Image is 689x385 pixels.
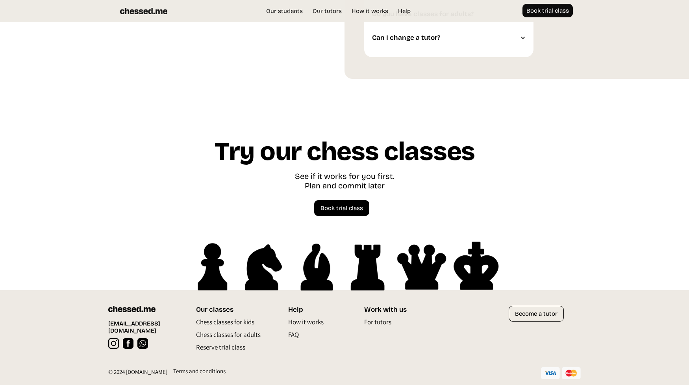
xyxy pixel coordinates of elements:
[348,7,392,15] a: How it works
[196,343,245,355] a: Reserve trial class
[372,34,518,42] div: Can I change a tutor?
[173,367,226,379] div: Terms and conditions
[108,368,167,380] div: © 2024 [DOMAIN_NAME]
[196,306,264,314] div: Our classes
[295,171,395,192] div: See if it works for you first. Plan and commit later
[364,26,533,50] div: Can I change a tutor?
[167,367,226,381] a: Terms and conditions
[309,7,346,15] a: Our tutors
[394,7,415,15] a: Help
[509,306,564,322] a: Become a tutor
[214,138,475,171] h1: Try our chess classes
[288,306,344,314] div: Help
[314,200,369,216] a: Book trial class
[364,318,391,330] a: For tutors
[364,306,424,314] div: Work with us
[288,330,299,343] a: FAQ
[522,4,573,17] a: Book trial class
[108,320,180,334] a: [EMAIL_ADDRESS][DOMAIN_NAME]
[196,330,261,343] a: Chess classes for adults
[288,318,324,330] a: How it works
[262,7,307,15] a: Our students
[196,318,254,330] a: Chess classes for kids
